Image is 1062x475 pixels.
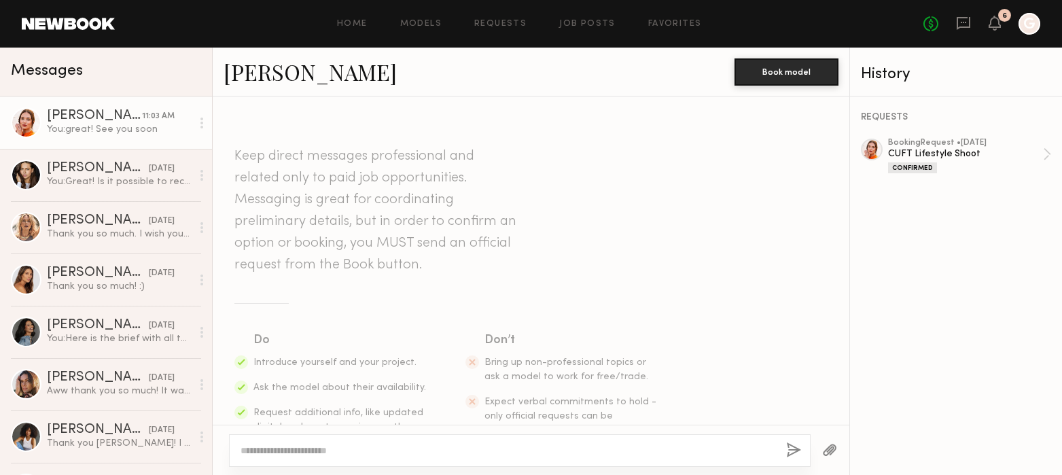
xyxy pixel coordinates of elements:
[253,383,426,392] span: Ask the model about their availability.
[47,423,149,437] div: [PERSON_NAME]
[1002,12,1007,20] div: 6
[47,332,192,345] div: You: Here is the brief with all the info you should need! Please let me know if you have any ques...
[149,267,175,280] div: [DATE]
[47,123,192,136] div: You: great! See you soon
[888,139,1043,147] div: booking Request • [DATE]
[47,280,192,293] div: Thank you so much! :)
[861,113,1051,122] div: REQUESTS
[648,20,702,29] a: Favorites
[149,372,175,385] div: [DATE]
[888,147,1043,160] div: CUFT Lifestyle Shoot
[484,358,648,381] span: Bring up non-professional topics or ask a model to work for free/trade.
[400,20,442,29] a: Models
[47,437,192,450] div: Thank you [PERSON_NAME]! I had so so so much fun :) thank you for the new goodies as well!
[11,63,83,79] span: Messages
[149,319,175,332] div: [DATE]
[47,162,149,175] div: [PERSON_NAME]
[47,319,149,332] div: [PERSON_NAME]
[337,20,368,29] a: Home
[253,408,423,446] span: Request additional info, like updated digitals, relevant experience, other skills, etc.
[149,215,175,228] div: [DATE]
[484,398,656,435] span: Expect verbal commitments to hold - only official requests can be enforced.
[861,67,1051,82] div: History
[484,331,658,350] div: Don’t
[47,228,192,241] div: Thank you so much. I wish you a beautiful week as well 🙏
[47,109,142,123] div: [PERSON_NAME]
[234,145,520,276] header: Keep direct messages professional and related only to paid job opportunities. Messaging is great ...
[734,65,838,77] a: Book model
[559,20,616,29] a: Job Posts
[47,214,149,228] div: [PERSON_NAME]
[474,20,527,29] a: Requests
[734,58,838,86] button: Book model
[47,385,192,398] div: Aww thank you so much! It was so fun and you all have such great energy! Thank you for everything...
[47,371,149,385] div: [PERSON_NAME]
[142,110,175,123] div: 11:03 AM
[888,139,1051,173] a: bookingRequest •[DATE]CUFT Lifestyle ShootConfirmed
[253,331,427,350] div: Do
[47,175,192,188] div: You: Great! Is it possible to receive by [DATE][DATE]?
[149,162,175,175] div: [DATE]
[888,162,937,173] div: Confirmed
[1019,13,1040,35] a: G
[253,358,417,367] span: Introduce yourself and your project.
[47,266,149,280] div: [PERSON_NAME]
[149,424,175,437] div: [DATE]
[224,57,397,86] a: [PERSON_NAME]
